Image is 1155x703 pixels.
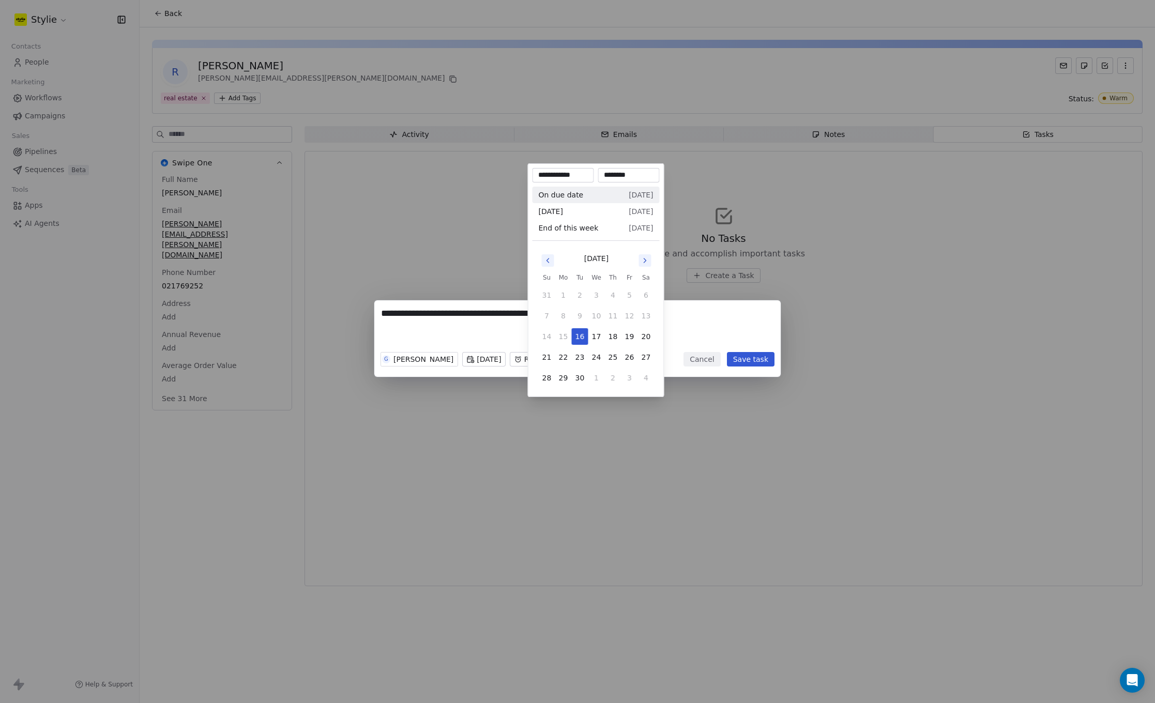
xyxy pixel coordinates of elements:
[539,206,563,217] span: [DATE]
[605,370,621,386] button: 2
[588,328,605,345] button: 17
[621,308,638,324] button: 12
[605,272,621,283] th: Thursday
[539,287,555,303] button: 31
[539,190,584,200] span: On due date
[629,206,653,217] span: [DATE]
[621,349,638,365] button: 26
[541,253,555,268] button: Go to previous month
[605,328,621,345] button: 18
[638,370,655,386] button: 4
[621,370,638,386] button: 3
[572,308,588,324] button: 9
[572,287,588,303] button: 2
[638,272,655,283] th: Saturday
[588,308,605,324] button: 10
[605,349,621,365] button: 25
[638,253,652,268] button: Go to next month
[584,253,609,264] div: [DATE]
[605,287,621,303] button: 4
[588,287,605,303] button: 3
[588,370,605,386] button: 1
[539,223,599,233] span: End of this week
[629,190,653,200] span: [DATE]
[638,349,655,365] button: 27
[539,349,555,365] button: 21
[572,349,588,365] button: 23
[572,328,588,345] button: 16
[621,272,638,283] th: Friday
[539,308,555,324] button: 7
[638,308,655,324] button: 13
[621,328,638,345] button: 19
[572,272,588,283] th: Tuesday
[638,287,655,303] button: 6
[605,308,621,324] button: 11
[638,328,655,345] button: 20
[555,328,572,345] button: 15
[555,272,572,283] th: Monday
[555,349,572,365] button: 22
[588,349,605,365] button: 24
[621,287,638,303] button: 5
[588,272,605,283] th: Wednesday
[539,370,555,386] button: 28
[629,223,653,233] span: [DATE]
[539,272,555,283] th: Sunday
[555,370,572,386] button: 29
[572,370,588,386] button: 30
[555,308,572,324] button: 8
[555,287,572,303] button: 1
[539,328,555,345] button: 14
